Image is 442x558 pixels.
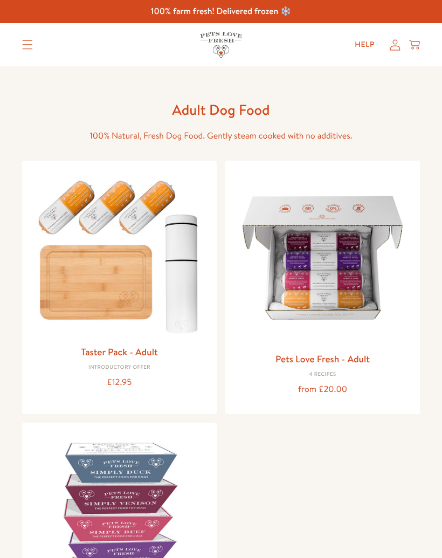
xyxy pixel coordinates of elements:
[275,352,370,366] a: Pets Love Fresh - Adult
[234,169,411,347] img: Pets Love Fresh - Adult
[346,34,383,56] a: Help
[49,101,393,119] h1: Adult Dog Food
[200,32,242,57] img: Pets Love Fresh
[31,375,208,390] div: £12.95
[234,371,411,378] div: 4 Recipes
[31,364,208,371] div: Introductory Offer
[31,169,208,340] img: Taster Pack - Adult
[89,130,352,142] span: 100% Natural, Fresh Dog Food. Gently steam cooked with no additives.
[234,382,411,397] div: from £20.00
[81,345,157,359] a: Taster Pack - Adult
[13,31,42,58] summary: Translation missing: en.sections.header.menu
